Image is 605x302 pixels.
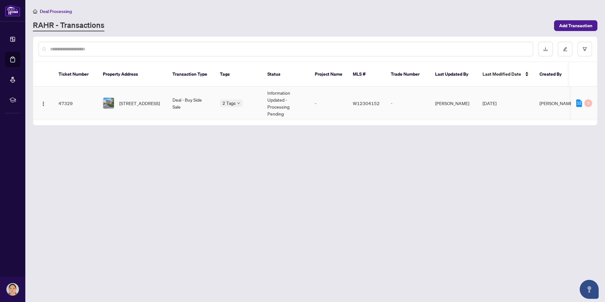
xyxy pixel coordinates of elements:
th: Property Address [98,62,167,87]
span: filter [583,47,587,51]
button: Add Transaction [554,20,597,31]
img: Profile Icon [7,283,19,295]
span: 2 Tags [222,99,236,107]
th: Ticket Number [53,62,98,87]
button: Logo [38,98,48,108]
span: W12304152 [353,100,380,106]
div: 0 [584,99,592,107]
td: Information Updated - Processing Pending [262,87,310,120]
th: Created By [534,62,572,87]
td: - [310,87,348,120]
img: logo [5,5,20,16]
span: Add Transaction [559,21,592,31]
span: download [543,47,548,51]
button: filter [577,42,592,56]
th: Last Modified Date [477,62,534,87]
span: Last Modified Date [483,71,521,78]
th: MLS # [348,62,386,87]
button: Open asap [580,280,599,299]
a: RAHR - Transactions [33,20,104,31]
th: Status [262,62,310,87]
span: home [33,9,37,14]
th: Last Updated By [430,62,477,87]
th: Project Name [310,62,348,87]
div: 12 [576,99,582,107]
span: edit [563,47,567,51]
span: [PERSON_NAME] [540,100,574,106]
img: thumbnail-img [103,98,114,109]
td: 47329 [53,87,98,120]
th: Trade Number [386,62,430,87]
button: download [538,42,553,56]
span: down [237,102,240,105]
span: Deal Processing [40,9,72,14]
span: [STREET_ADDRESS] [119,100,160,107]
button: edit [558,42,572,56]
td: - [386,87,430,120]
th: Tags [215,62,262,87]
td: Deal - Buy Side Sale [167,87,215,120]
img: Logo [41,101,46,106]
th: Transaction Type [167,62,215,87]
span: [DATE] [483,100,496,106]
td: [PERSON_NAME] [430,87,477,120]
